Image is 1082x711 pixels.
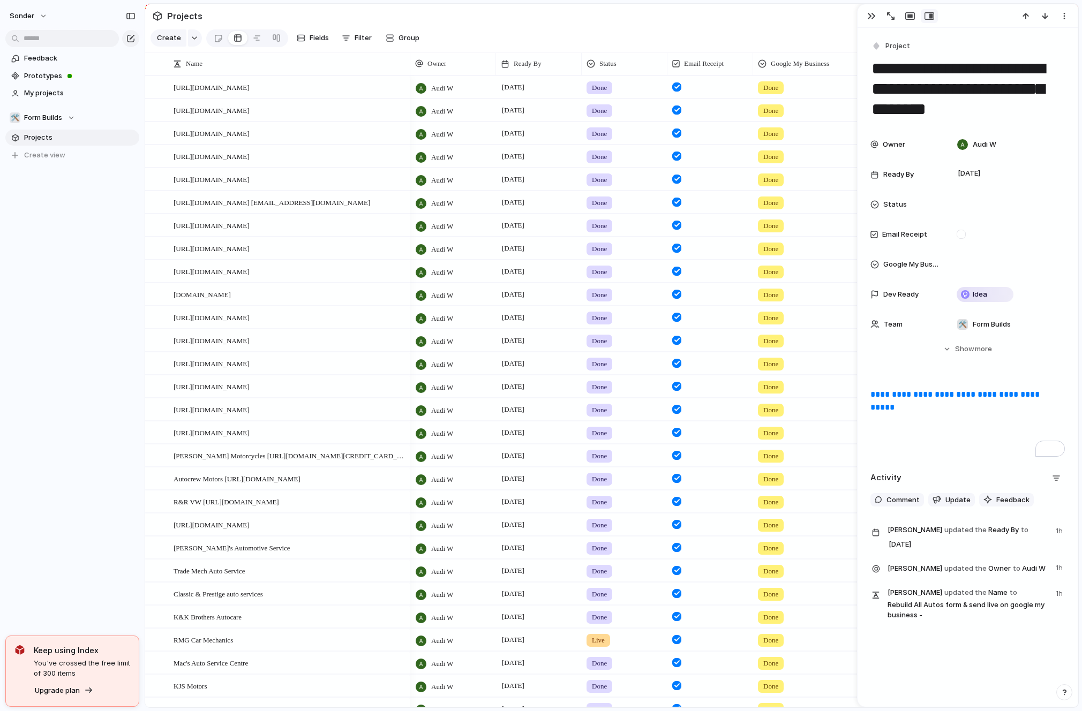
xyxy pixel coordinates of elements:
span: Audi W [431,405,453,416]
span: [URL][DOMAIN_NAME] [174,357,250,369]
span: [DATE] [499,541,527,554]
span: Keep using Index [34,645,130,656]
span: Done [592,405,607,415]
span: [DATE] [499,127,527,140]
span: [DATE] [499,380,527,393]
button: Comment [870,493,924,507]
span: Done [592,451,607,462]
span: updated the [944,525,987,535]
span: Form Builds [24,112,62,123]
span: Audi W [431,589,453,600]
span: [DATE] [499,472,527,485]
span: Status [883,199,907,210]
span: Mac's Auto Service Centre [174,656,248,669]
span: Done [763,359,778,369]
span: Ready By [888,524,1049,552]
span: sonder [10,11,34,21]
span: Audi W [431,290,453,301]
span: Audi W [431,682,453,692]
span: Projects [165,6,205,26]
span: Status [599,58,617,69]
button: Feedback [979,493,1034,507]
span: Done [763,336,778,346]
span: RMG Car Mechanics [174,633,233,646]
span: Done [763,105,778,116]
span: Audi W [431,497,453,508]
span: Done [763,612,778,623]
span: Prototypes [24,71,136,81]
span: Audi W [431,175,453,186]
div: 🛠️ [10,112,20,123]
span: Audi W [431,520,453,531]
span: Audi W [431,313,453,324]
span: [DATE] [955,167,983,180]
span: Idea [973,289,987,300]
button: Showmore [870,339,1065,359]
span: Classic & Prestige auto services [174,587,263,600]
h2: Activity [870,472,901,484]
span: Done [592,105,607,116]
span: Form Builds [973,319,1011,330]
span: [URL][DOMAIN_NAME] [174,150,250,162]
span: Create view [24,150,65,161]
span: Name Rebuild All Autos form & send live on google my business - [888,586,1049,621]
span: [DATE] [499,564,527,577]
span: Audi W [431,359,453,370]
span: [URL][DOMAIN_NAME] [174,104,250,116]
span: Done [763,198,778,208]
span: Google My Business [883,259,939,270]
button: Update [928,493,975,507]
span: [URL][DOMAIN_NAME] [174,518,250,531]
span: [URL][DOMAIN_NAME] [174,81,250,93]
span: Done [763,382,778,392]
span: [PERSON_NAME] [888,563,942,574]
span: Done [592,267,607,277]
span: [DATE] [499,311,527,324]
span: Audi W [431,612,453,623]
span: Done [592,382,607,392]
span: Done [763,290,778,300]
span: [DATE] [499,518,527,531]
span: Audi W [431,83,453,94]
span: Done [763,658,778,669]
span: Feedback [996,495,1030,505]
span: [PERSON_NAME] Motorcycles [URL][DOMAIN_NAME][CREDIT_CARD_NUMBER] [174,449,407,462]
span: Show [955,344,974,354]
span: Done [592,566,607,577]
span: Audi W [431,659,453,669]
span: [DATE] [499,633,527,646]
a: Feedback [5,50,139,66]
span: Google My Business [771,58,829,69]
span: Email Receipt [882,229,927,240]
button: Group [380,29,425,47]
span: Audi W [431,636,453,646]
span: Done [763,589,778,600]
span: [URL][DOMAIN_NAME] [174,242,250,254]
span: Done [763,451,778,462]
span: Audi W [431,106,453,117]
span: [DATE] [499,196,527,209]
button: Project [869,39,913,54]
span: Done [592,612,607,623]
span: Audi W [431,428,453,439]
span: Done [592,428,607,438]
a: Projects [5,130,139,146]
span: [URL][DOMAIN_NAME] [174,219,250,231]
span: Owner [883,139,905,150]
span: Audi W [431,221,453,232]
span: Filter [355,33,372,43]
span: Group [399,33,419,43]
button: Upgrade plan [32,683,96,698]
span: Audi W [431,129,453,140]
span: more [975,344,992,354]
span: Done [592,313,607,323]
span: [URL][DOMAIN_NAME] [174,265,250,277]
span: Audi W [431,244,453,255]
span: Done [592,336,607,346]
span: to [1010,587,1017,598]
span: Audi W [431,566,453,577]
span: [PERSON_NAME] [888,525,942,535]
span: Done [592,244,607,254]
span: to [1021,525,1028,535]
span: [DATE] [499,150,527,163]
